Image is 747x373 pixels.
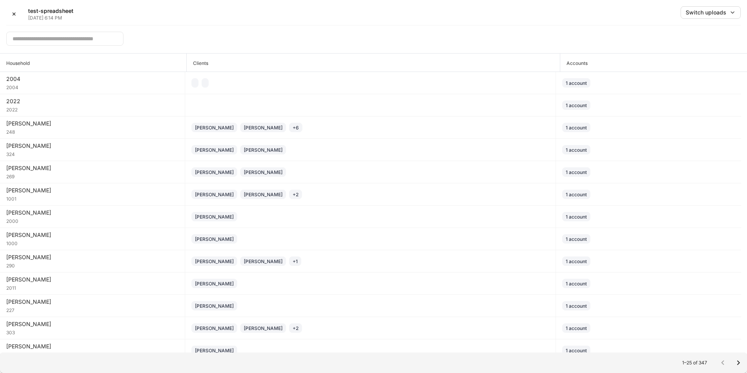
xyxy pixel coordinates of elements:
[6,120,179,127] div: [PERSON_NAME]
[6,343,179,350] div: [PERSON_NAME]
[6,127,179,135] div: 248
[6,298,179,306] div: [PERSON_NAME]
[6,83,179,91] div: 2004
[195,235,234,243] div: [PERSON_NAME]
[560,59,588,67] h6: Accounts
[6,75,179,83] div: 2004
[682,360,707,366] p: 1–25 of 347
[6,283,179,291] div: 2011
[566,169,587,176] div: 1 account
[6,276,179,283] div: [PERSON_NAME]
[244,124,282,131] div: [PERSON_NAME]
[566,146,587,154] div: 1 account
[566,280,587,287] div: 1 account
[6,231,179,239] div: [PERSON_NAME]
[195,258,234,265] div: [PERSON_NAME]
[195,347,234,354] div: [PERSON_NAME]
[187,54,560,72] span: Clients
[195,325,234,332] div: [PERSON_NAME]
[6,194,179,202] div: 1001
[293,258,298,265] div: + 1
[6,306,179,314] div: 227
[6,186,179,194] div: [PERSON_NAME]
[244,258,282,265] div: [PERSON_NAME]
[6,320,179,328] div: [PERSON_NAME]
[560,54,747,72] span: Accounts
[244,325,282,332] div: [PERSON_NAME]
[566,235,587,243] div: 1 account
[681,6,741,19] button: Switch uploads
[6,328,179,336] div: 303
[244,146,282,154] div: [PERSON_NAME]
[6,261,179,269] div: 290
[6,172,179,180] div: 269
[6,142,179,150] div: [PERSON_NAME]
[6,105,179,113] div: 2022
[566,302,587,310] div: 1 account
[6,97,179,105] div: 2022
[12,10,16,18] div: ✕
[195,213,234,221] div: [PERSON_NAME]
[244,191,282,198] div: [PERSON_NAME]
[686,9,726,16] div: Switch uploads
[6,239,179,247] div: 1000
[195,146,234,154] div: [PERSON_NAME]
[293,325,298,332] div: + 2
[566,124,587,131] div: 1 account
[28,15,73,21] p: [DATE] 6:14 PM
[187,59,208,67] h6: Clients
[6,217,179,224] div: 2000
[6,209,179,217] div: [PERSON_NAME]
[566,347,587,354] div: 1 account
[731,355,746,371] button: Go to next page
[293,124,299,131] div: + 6
[195,169,234,176] div: [PERSON_NAME]
[566,79,587,87] div: 1 account
[6,164,179,172] div: [PERSON_NAME]
[6,350,179,358] div: 228
[195,191,234,198] div: [PERSON_NAME]
[566,325,587,332] div: 1 account
[566,191,587,198] div: 1 account
[244,169,282,176] div: [PERSON_NAME]
[293,191,298,198] div: + 2
[6,150,179,158] div: 324
[6,6,22,22] button: ✕
[566,213,587,221] div: 1 account
[28,7,73,15] h5: test-spreadsheet
[195,124,234,131] div: [PERSON_NAME]
[566,258,587,265] div: 1 account
[6,253,179,261] div: [PERSON_NAME]
[195,280,234,287] div: [PERSON_NAME]
[566,102,587,109] div: 1 account
[195,302,234,310] div: [PERSON_NAME]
